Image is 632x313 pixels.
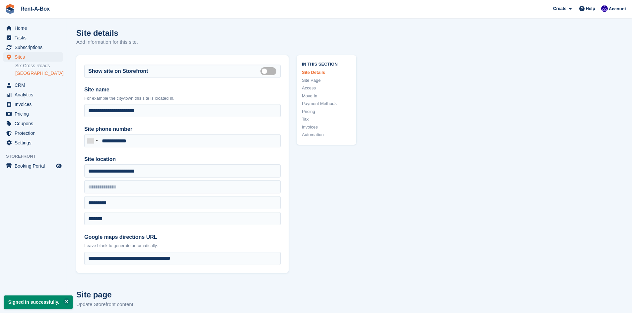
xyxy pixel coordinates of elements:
a: Move In [302,93,351,99]
a: Six Cross Roads [15,63,63,69]
span: Subscriptions [15,43,54,52]
h2: Site page [76,289,289,301]
label: Is public [260,71,279,72]
a: menu [3,80,63,90]
span: Sites [15,52,54,62]
p: Leave blank to generate automatically. [84,242,281,249]
span: Help [586,5,595,12]
a: [GEOGRAPHIC_DATA] [15,70,63,77]
a: Payment Methods [302,100,351,107]
a: menu [3,33,63,42]
span: Storefront [6,153,66,160]
label: Show site on Storefront [88,67,148,75]
span: CRM [15,80,54,90]
span: Pricing [15,109,54,119]
a: Rent-A-Box [18,3,52,14]
label: Site phone number [84,125,281,133]
span: Protection [15,129,54,138]
p: For example the city/town this site is located in. [84,95,281,102]
a: Site Details [302,69,351,76]
a: menu [3,161,63,171]
a: menu [3,52,63,62]
a: Invoices [302,124,351,130]
a: menu [3,100,63,109]
a: Tax [302,116,351,123]
span: In this section [302,61,351,67]
label: Site location [84,155,281,163]
span: Booking Portal [15,161,54,171]
label: Google maps directions URL [84,233,281,241]
span: Home [15,24,54,33]
a: Pricing [302,108,351,115]
span: Create [553,5,566,12]
label: Site name [84,86,281,94]
a: menu [3,43,63,52]
span: Invoices [15,100,54,109]
a: menu [3,119,63,128]
span: Account [609,6,626,12]
span: Analytics [15,90,54,99]
a: menu [3,138,63,147]
a: Site Page [302,77,351,84]
p: Add information for this site. [76,38,138,46]
span: Tasks [15,33,54,42]
a: Access [302,85,351,91]
span: Settings [15,138,54,147]
a: Automation [302,131,351,138]
img: Colin O Shea [601,5,608,12]
a: menu [3,24,63,33]
a: menu [3,129,63,138]
a: menu [3,90,63,99]
p: Update Storefront content. [76,301,289,308]
p: Signed in successfully. [4,295,73,309]
img: stora-icon-8386f47178a22dfd0bd8f6a31ec36ba5ce8667c1dd55bd0f319d3a0aa187defe.svg [5,4,15,14]
a: Preview store [55,162,63,170]
span: Coupons [15,119,54,128]
h1: Site details [76,28,138,37]
a: menu [3,109,63,119]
